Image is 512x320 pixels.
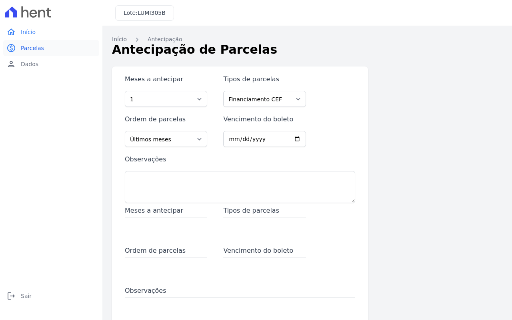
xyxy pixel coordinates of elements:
[112,35,502,44] nav: Breadcrumb
[125,206,207,217] span: Meses a antecipar
[3,40,99,56] a: paidParcelas
[21,292,32,300] span: Sair
[125,74,207,86] label: Meses a antecipar
[3,288,99,304] a: logoutSair
[3,24,99,40] a: homeInício
[223,74,306,86] label: Tipos de parcelas
[112,35,127,44] a: Início
[6,291,16,301] i: logout
[112,40,502,58] h1: Antecipação de Parcelas
[3,56,99,72] a: personDados
[138,10,166,16] span: LUMI305B
[21,60,38,68] span: Dados
[6,27,16,37] i: home
[6,43,16,53] i: paid
[125,115,207,126] label: Ordem de parcelas
[148,35,182,44] a: Antecipação
[223,206,306,217] span: Tipos de parcelas
[124,9,166,17] h3: Lote:
[125,286,355,298] span: Observações
[125,246,207,258] span: Ordem de parcelas
[21,44,44,52] span: Parcelas
[6,59,16,69] i: person
[21,28,36,36] span: Início
[125,155,355,166] label: Observações
[223,246,306,258] span: Vencimento do boleto
[223,115,306,126] label: Vencimento do boleto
